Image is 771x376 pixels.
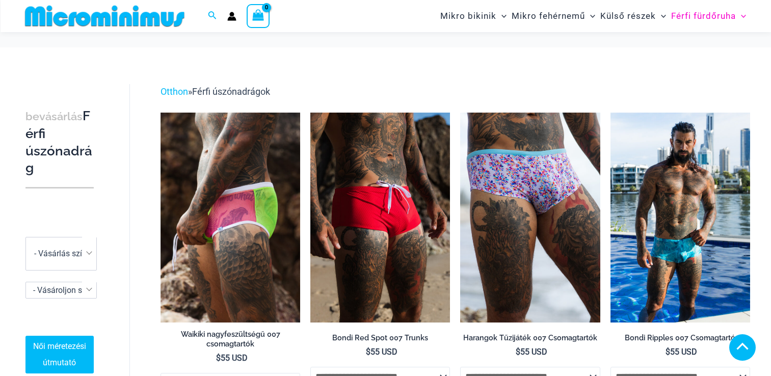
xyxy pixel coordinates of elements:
a: Női méretezési útmutató [25,336,94,373]
bdi: 55 USD [666,347,697,357]
span: - Vásárlás szín szerint [34,249,113,258]
bdi: 55 USD [216,353,248,363]
bdi: 55 USD [366,347,397,357]
img: Bondi Red Spot 007 Trunks 03 [310,113,450,322]
a: Fiókikon link [227,12,236,21]
a: Bondi Ripples 007 Csomagtartó 01Bondi Ripples 007 Trunk 03Bondi Ripples 007 Trunk 03 [610,113,750,322]
h2: Bondi Red Spot 007 Trunks [310,333,450,343]
h2: Harangok Tűzijáték 007 Csomagtartók [460,333,600,343]
a: Harangok Tűzijáték 007 Csomagtartók [460,333,600,346]
img: Harangok Tűzijáték 007 Trunks 06 [460,113,600,322]
span: Menü váltás [496,3,507,29]
a: Waikiki nagyfeszültségű 007 csomagtartók 10Waikiki High Voltage 007 Trunks 11Waikiki High Voltage... [161,113,300,322]
a: Keresés ikon link [208,10,217,22]
a: Waikiki nagyfeszültségű 007 csomagtartók [161,330,300,353]
span: - Vásárlás szín szerint [26,237,96,270]
a: Bevásárlókosár megtekintése, üres [247,4,270,28]
span: - Vásárlás szín szerint [25,237,97,271]
font: Mikro fehérnemű [512,11,585,21]
span: » [161,86,270,97]
a: Harangok Tűzijáték 007 Trunks 06Bells Fireworks 007 Trunks 05Bells Fireworks 007 Trunks 05 [460,113,600,322]
nav: Navigáció a webhelyen [436,2,751,31]
a: Mikro bikinikMenu ToggleMenü váltás [438,3,509,29]
h2: Bondi Ripples 007 Csomagtartó [610,333,750,343]
span: Menü váltás [585,3,595,29]
span: Menü váltás [736,3,746,29]
a: Bondi Ripples 007 Csomagtartó [610,333,750,346]
a: Mikro fehérneműMenu ToggleMenü váltás [509,3,598,29]
h2: Waikiki nagyfeszültségű 007 csomagtartók [161,330,300,348]
span: $ [216,353,221,363]
span: bevásárlás [25,110,83,123]
a: Bondi Red Spot 007 Trunks [310,333,450,346]
span: $ [366,347,370,357]
bdi: 55 USD [516,347,547,357]
img: Waikiki nagyfeszültségű 007 csomagtartók 10 [161,113,300,322]
span: $ [666,347,670,357]
a: Bondi Red Spot 007 Trunks 03Bondi Red Spot 007 Trunks 05Bondi Red Spot 007 Trunks 05 [310,113,450,322]
font: Férfi fürdőruha [671,11,736,21]
span: - Vásároljon szövet szerint [33,285,127,295]
a: Férfi fürdőruhaMenu ToggleMenü váltás [669,3,749,29]
span: $ [516,347,520,357]
a: Külső részekMenu ToggleMenü váltás [598,3,669,29]
font: Mikro bikinik [440,11,496,21]
span: Menü váltás [656,3,666,29]
a: Otthon [161,86,188,97]
font: Külső részek [600,11,656,21]
h3: Férfi úszónadrág [25,108,94,177]
span: - Vásároljon szövet szerint [26,282,96,298]
span: - Vásároljon szövet szerint [25,282,97,299]
img: MM SHOP LOGÓ LAPOS [21,5,189,28]
span: Férfi úszónadrágok [192,86,270,97]
img: Bondi Ripples 007 Csomagtartó 01 [610,113,750,322]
